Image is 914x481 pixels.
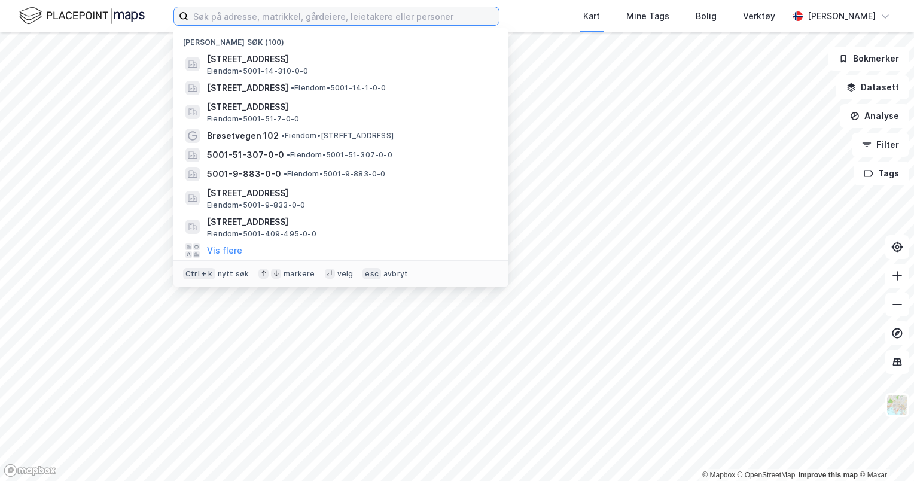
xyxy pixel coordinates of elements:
[362,268,381,280] div: esc
[337,269,354,279] div: velg
[183,268,215,280] div: Ctrl + k
[291,83,294,92] span: •
[207,52,494,66] span: [STREET_ADDRESS]
[281,131,285,140] span: •
[188,7,499,25] input: Søk på adresse, matrikkel, gårdeiere, leietakere eller personer
[207,66,309,76] span: Eiendom • 5001-14-310-0-0
[207,186,494,200] span: [STREET_ADDRESS]
[583,9,600,23] div: Kart
[207,100,494,114] span: [STREET_ADDRESS]
[281,131,394,141] span: Eiendom • [STREET_ADDRESS]
[207,229,316,239] span: Eiendom • 5001-409-495-0-0
[207,200,305,210] span: Eiendom • 5001-9-833-0-0
[173,28,508,50] div: [PERSON_NAME] søk (100)
[291,83,386,93] span: Eiendom • 5001-14-1-0-0
[287,150,392,160] span: Eiendom • 5001-51-307-0-0
[207,129,279,143] span: Brøsetvegen 102
[743,9,775,23] div: Verktøy
[207,215,494,229] span: [STREET_ADDRESS]
[828,47,909,71] button: Bokmerker
[207,81,288,95] span: [STREET_ADDRESS]
[738,471,796,479] a: OpenStreetMap
[287,150,290,159] span: •
[284,269,315,279] div: markere
[19,5,145,26] img: logo.f888ab2527a4732fd821a326f86c7f29.svg
[852,133,909,157] button: Filter
[696,9,717,23] div: Bolig
[207,243,242,258] button: Vis flere
[284,169,287,178] span: •
[854,424,914,481] iframe: Chat Widget
[207,167,281,181] span: 5001-9-883-0-0
[840,104,909,128] button: Analyse
[207,148,284,162] span: 5001-51-307-0-0
[799,471,858,479] a: Improve this map
[218,269,249,279] div: nytt søk
[383,269,408,279] div: avbryt
[702,471,735,479] a: Mapbox
[207,114,299,124] span: Eiendom • 5001-51-7-0-0
[808,9,876,23] div: [PERSON_NAME]
[284,169,386,179] span: Eiendom • 5001-9-883-0-0
[836,75,909,99] button: Datasett
[854,162,909,185] button: Tags
[886,394,909,416] img: Z
[4,464,56,477] a: Mapbox homepage
[626,9,669,23] div: Mine Tags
